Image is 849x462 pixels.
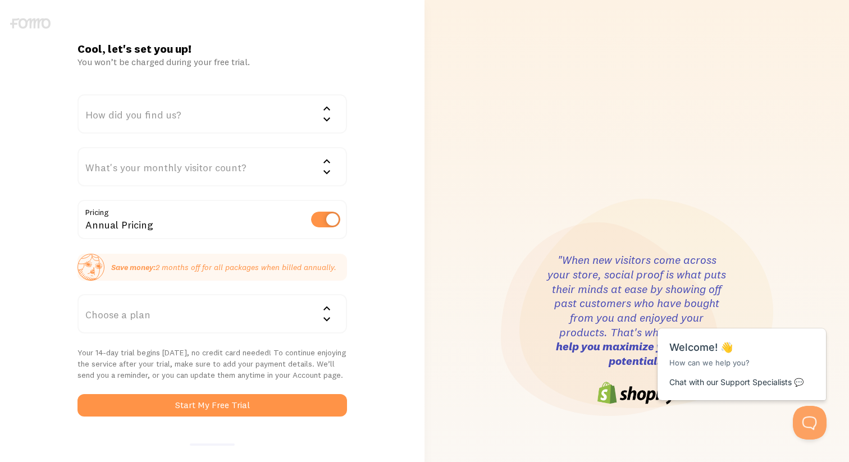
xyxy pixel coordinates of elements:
[77,42,347,56] h1: Cool, let's set you up!
[77,294,347,333] div: Choose a plan
[111,262,156,272] strong: Save money:
[77,147,347,186] div: What's your monthly visitor count?
[77,347,347,381] p: Your 14-day trial begins [DATE], no credit card needed! To continue enjoying the service after yo...
[793,406,827,440] iframe: Help Scout Beacon - Open
[77,94,347,134] div: How did you find us?
[652,300,833,406] iframe: Help Scout Beacon - Messages and Notifications
[111,262,336,273] p: 2 months off for all packages when billed annually.
[10,18,51,29] img: fomo-logo-gray-b99e0e8ada9f9040e2984d0d95b3b12da0074ffd48d1e5cb62ac37fc77b0b268.svg
[547,253,727,368] h3: "When new visitors come across your store, social proof is what puts their minds at ease by showi...
[597,382,676,404] img: shopify-logo-6cb0242e8808f3daf4ae861e06351a6977ea544d1a5c563fd64e3e69b7f1d4c4.png
[77,56,347,67] div: You won’t be charged during your free trial.
[77,394,347,417] button: Start My Free Trial
[77,200,347,241] div: Annual Pricing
